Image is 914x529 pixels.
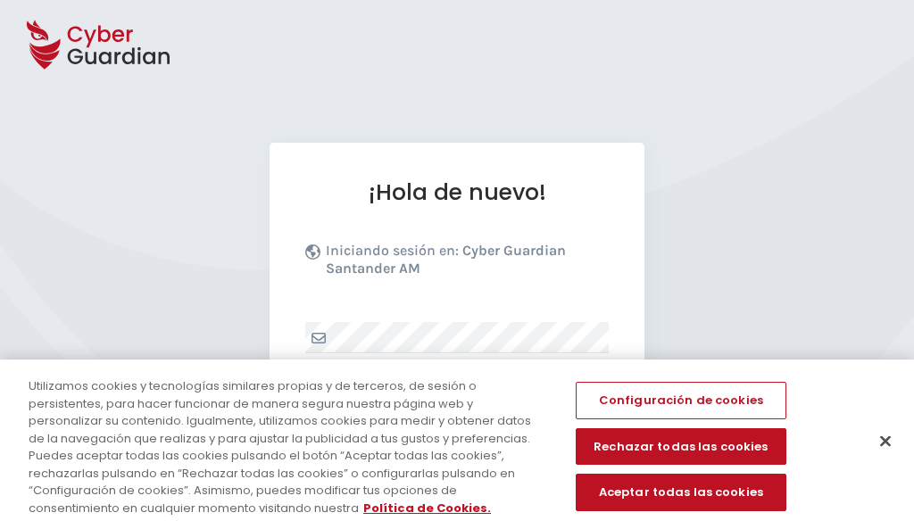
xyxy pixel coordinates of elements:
[326,242,604,286] p: Iniciando sesión en:
[576,428,786,466] button: Rechazar todas las cookies
[866,422,905,461] button: Cerrar
[29,377,548,517] div: Utilizamos cookies y tecnologías similares propias y de terceros, de sesión o persistentes, para ...
[326,242,566,277] b: Cyber Guardian Santander AM
[576,474,786,511] button: Aceptar todas las cookies
[576,382,786,419] button: Configuración de cookies, Abre el cuadro de diálogo del centro de preferencias.
[363,500,491,517] a: Más información sobre su privacidad, se abre en una nueva pestaña
[305,178,609,206] h1: ¡Hola de nuevo!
